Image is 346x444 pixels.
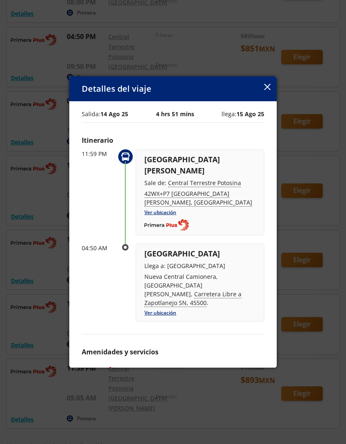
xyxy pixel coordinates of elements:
[82,244,115,252] p: 04:50 AM
[144,178,256,187] p: Sale de:
[82,135,264,145] p: Itinerario
[82,347,264,357] p: Amenidades y servicios
[144,272,256,307] p: Nueva Central Camionera, [GEOGRAPHIC_DATA][PERSON_NAME], .
[82,110,128,118] p: Salida:
[82,365,115,378] img: PRIMERA PLUS
[222,110,264,118] p: llega:
[144,309,176,316] a: Ver ubicación
[156,110,194,118] p: 4 hrs 51 mins
[144,261,256,270] p: Llega a: [GEOGRAPHIC_DATA]
[144,248,256,259] p: [GEOGRAPHIC_DATA]
[144,219,189,231] img: Completo_color__1_.png
[236,110,264,118] b: 15 Ago 25
[82,83,151,95] p: Detalles del viaje
[144,154,256,176] p: [GEOGRAPHIC_DATA][PERSON_NAME]
[100,110,128,118] b: 14 Ago 25
[144,209,176,216] a: Ver ubicación
[82,149,115,158] p: 11:59 PM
